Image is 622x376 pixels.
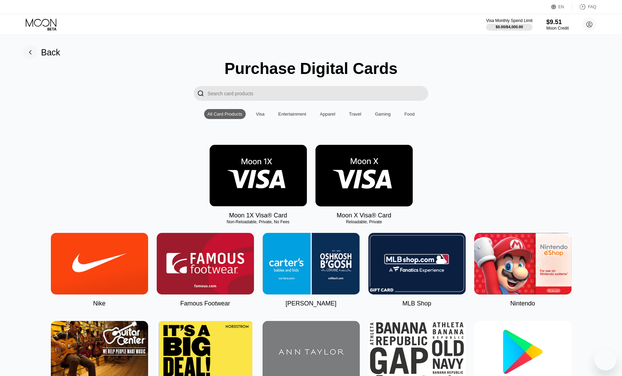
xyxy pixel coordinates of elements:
div: Moon Credit [546,26,569,31]
div: Visa [253,109,268,119]
div: Famous Footwear [180,300,230,307]
div: Gaming [371,109,394,119]
div: Reloadable, Private [315,219,413,224]
div: Entertainment [278,111,306,117]
div: Back [23,45,60,59]
div: $9.51Moon Credit [546,19,569,31]
div: Apparel [316,109,339,119]
div: Back [41,47,60,57]
div: Purchase Digital Cards [224,59,398,78]
div: $9.51 [546,19,569,26]
div: Entertainment [275,109,310,119]
div: [PERSON_NAME] [286,300,336,307]
div: All Card Products [208,111,242,117]
div: FAQ [572,3,596,10]
div: EN [558,4,564,9]
div: Apparel [320,111,335,117]
div: Travel [346,109,365,119]
div: MLB Shop [402,300,431,307]
div: Nike [93,300,105,307]
div: Food [401,109,418,119]
div: Non-Reloadable, Private, No Fees [210,219,307,224]
div: Visa [256,111,265,117]
div: Food [404,111,415,117]
iframe: Button to launch messaging window [595,348,617,370]
div:  [197,89,204,97]
div:  [194,86,208,101]
div: Moon X Visa® Card [336,212,391,219]
div: Travel [349,111,362,117]
div: Visa Monthly Spend Limit [486,18,532,23]
div: All Card Products [204,109,246,119]
div: EN [551,3,572,10]
div: Gaming [375,111,391,117]
input: Search card products [208,86,428,101]
div: $0.00 / $4,000.00 [496,25,523,29]
div: FAQ [588,4,596,9]
div: Nintendo [510,300,535,307]
div: Visa Monthly Spend Limit$0.00/$4,000.00 [486,18,532,31]
div: Moon 1X Visa® Card [229,212,287,219]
